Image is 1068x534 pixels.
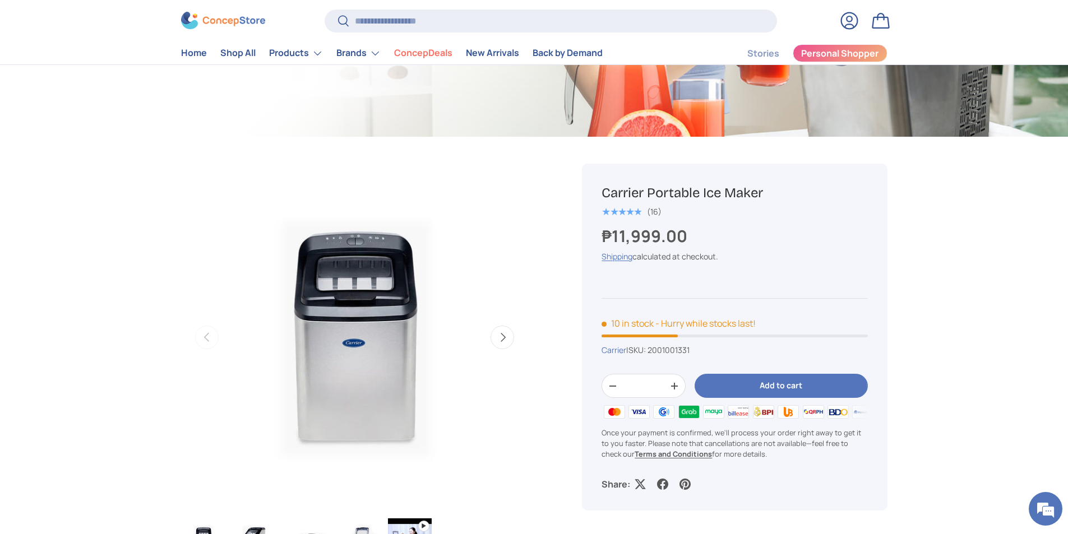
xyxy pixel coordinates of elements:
[676,403,701,420] img: grabpay
[747,43,779,64] a: Stories
[726,403,751,420] img: billease
[181,43,207,64] a: Home
[801,49,879,58] span: Personal Shopper
[602,250,867,262] div: calculated at checkout.
[394,43,452,64] a: ConcepDeals
[330,42,387,64] summary: Brands
[184,6,211,32] div: Minimize live chat window
[628,345,646,355] span: SKU:
[602,345,626,355] a: Carrier
[850,403,875,420] img: metrobank
[651,403,676,420] img: gcash
[648,345,690,355] span: 2001001331
[602,184,867,202] h1: Carrier Portable Ice Maker
[626,345,690,355] span: |
[602,205,662,217] a: 5.0 out of 5.0 stars (16)
[6,306,214,345] textarea: Type your message and hit 'Enter'
[181,42,603,64] nav: Primary
[602,251,632,262] a: Shipping
[65,141,155,254] span: We're online!
[655,317,756,329] p: - Hurry while stocks last!
[602,403,626,420] img: master
[793,44,887,62] a: Personal Shopper
[220,43,256,64] a: Shop All
[602,206,641,217] span: ★★★★★
[262,42,330,64] summary: Products
[602,428,867,460] p: Once your payment is confirmed, we'll process your order right away to get it to you faster. Plea...
[826,403,850,420] img: bdo
[647,207,662,216] div: (16)
[602,477,630,491] p: Share:
[602,225,690,247] strong: ₱11,999.00
[751,403,776,420] img: bpi
[602,207,641,217] div: 5.0 out of 5.0 stars
[776,403,801,420] img: ubp
[58,63,188,77] div: Chat with us now
[466,43,519,64] a: New Arrivals
[627,403,651,420] img: visa
[635,449,712,459] a: Terms and Conditions
[801,403,825,420] img: qrph
[602,317,654,329] span: 10 in stock
[695,374,867,398] button: Add to cart
[701,403,726,420] img: maya
[181,12,265,30] img: ConcepStore
[720,42,887,64] nav: Secondary
[533,43,603,64] a: Back by Demand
